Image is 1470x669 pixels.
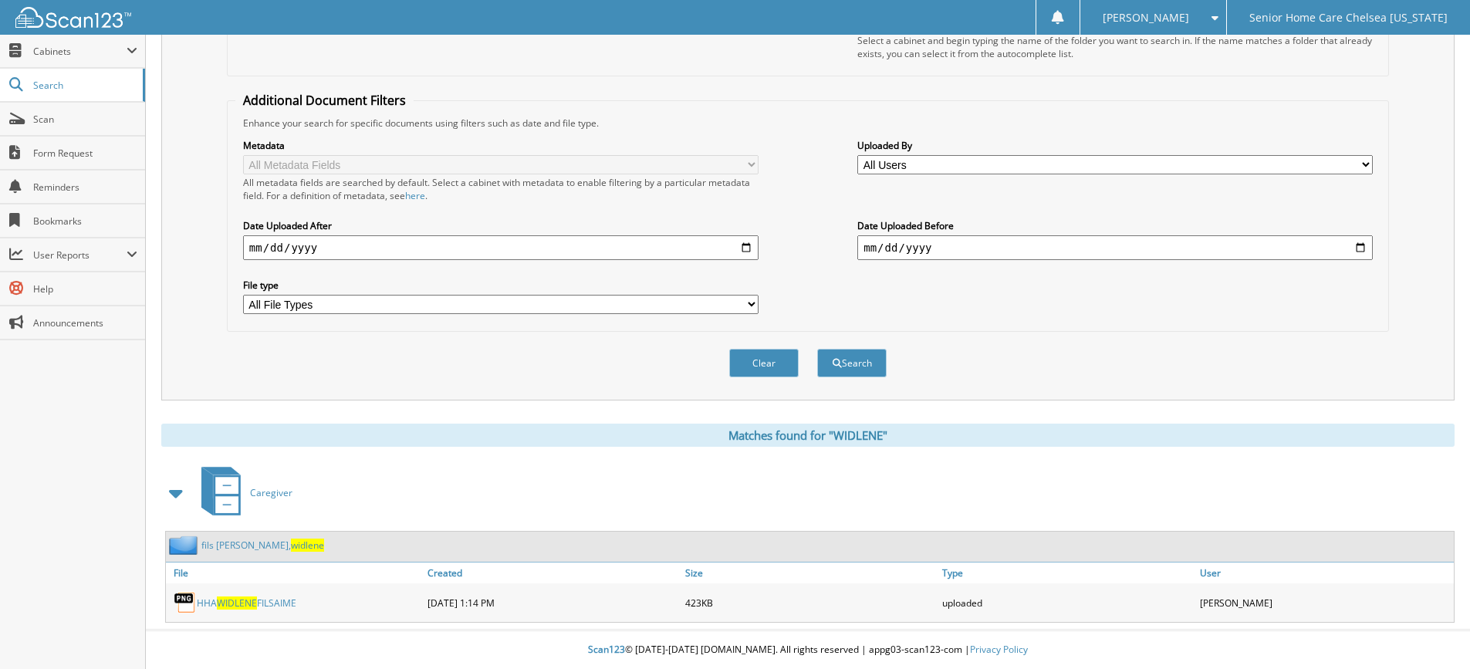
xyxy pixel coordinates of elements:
span: Help [33,282,137,296]
label: Uploaded By [857,139,1373,152]
span: widlene [291,539,324,552]
div: © [DATE]-[DATE] [DOMAIN_NAME]. All rights reserved | appg03-scan123-com | [146,631,1470,669]
a: File [166,563,424,583]
a: Privacy Policy [970,643,1028,656]
label: Metadata [243,139,759,152]
a: Created [424,563,681,583]
div: [PERSON_NAME] [1196,587,1454,618]
button: Search [817,349,887,377]
legend: Additional Document Filters [235,92,414,109]
div: 423KB [681,587,939,618]
span: Announcements [33,316,137,329]
div: uploaded [938,587,1196,618]
button: Clear [729,349,799,377]
a: Caregiver [192,462,292,523]
div: Select a cabinet and begin typing the name of the folder you want to search in. If the name match... [857,34,1373,60]
div: Matches found for "WIDLENE" [161,424,1455,447]
div: [DATE] 1:14 PM [424,587,681,618]
a: here [405,189,425,202]
iframe: Chat Widget [1393,595,1470,669]
input: end [857,235,1373,260]
span: Search [33,79,135,92]
span: Caregiver [250,486,292,499]
a: User [1196,563,1454,583]
img: scan123-logo-white.svg [15,7,131,28]
label: Date Uploaded Before [857,219,1373,232]
img: folder2.png [169,536,201,555]
span: Cabinets [33,45,127,58]
span: Senior Home Care Chelsea [US_STATE] [1249,13,1448,22]
a: Size [681,563,939,583]
span: Bookmarks [33,215,137,228]
img: PNG.png [174,591,197,614]
span: User Reports [33,248,127,262]
span: Scan123 [588,643,625,656]
div: Enhance your search for specific documents using filters such as date and file type. [235,117,1380,130]
div: All metadata fields are searched by default. Select a cabinet with metadata to enable filtering b... [243,176,759,202]
input: start [243,235,759,260]
span: Scan [33,113,137,126]
a: fils [PERSON_NAME],widlene [201,539,324,552]
label: File type [243,279,759,292]
span: WIDLENE [217,596,257,610]
span: Reminders [33,181,137,194]
span: [PERSON_NAME] [1103,13,1189,22]
label: Date Uploaded After [243,219,759,232]
a: HHAWIDLENEFILSAIME [197,596,296,610]
span: Form Request [33,147,137,160]
a: Type [938,563,1196,583]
